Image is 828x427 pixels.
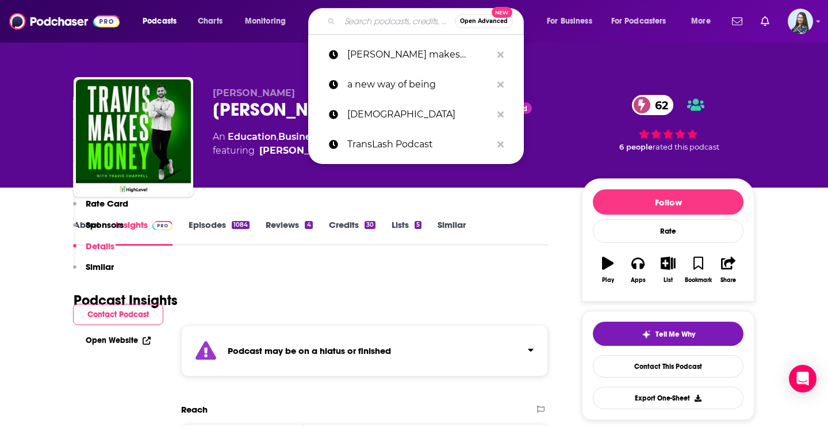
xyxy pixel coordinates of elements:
a: a new way of being [308,70,524,100]
a: Education [228,131,277,142]
div: Rate [593,219,743,243]
a: Open Website [86,335,151,345]
a: Contact This Podcast [593,355,743,378]
p: Similar [86,261,114,272]
button: open menu [539,12,607,30]
button: Details [73,241,114,262]
div: Apps [631,277,646,284]
div: Share [720,277,736,284]
a: 62 [632,95,674,115]
button: Play [593,249,623,291]
button: Similar [73,261,114,283]
p: a new way of being [347,70,492,100]
div: 1084 [232,221,250,229]
span: New [492,7,512,18]
button: Show profile menu [788,9,813,34]
a: Show notifications dropdown [727,12,747,31]
p: Sponsors [86,219,124,230]
button: Open AdvancedNew [455,14,513,28]
span: Podcasts [143,13,177,29]
div: Search podcasts, credits, & more... [319,8,535,35]
button: Bookmark [683,249,713,291]
button: open menu [237,12,301,30]
a: Show notifications dropdown [756,12,774,31]
p: transgender [347,100,492,129]
span: 6 people [619,143,653,151]
span: Charts [198,13,223,29]
button: open menu [683,12,725,30]
input: Search podcasts, credits, & more... [340,12,455,30]
div: 30 [365,221,375,229]
a: [PERSON_NAME] makes money [308,40,524,70]
div: Open Intercom Messenger [789,365,816,392]
div: 62 6 peoplerated this podcast [582,87,754,159]
button: List [653,249,683,291]
button: Contact Podcast [73,304,163,325]
span: Monitoring [245,13,286,29]
button: open menu [604,12,683,30]
strong: Podcast may be on a hiatus or finished [228,345,391,356]
a: Credits30 [329,219,375,246]
a: Business [278,131,320,142]
button: open menu [135,12,191,30]
img: tell me why sparkle [642,330,651,339]
div: Play [602,277,614,284]
span: Open Advanced [460,18,508,24]
img: Travis Makes Money [76,79,191,195]
button: Export One-Sheet [593,387,743,409]
h2: Reach [181,404,208,415]
button: Sponsors [73,219,124,241]
button: Follow [593,189,743,215]
span: Logged in as brookefortierpr [788,9,813,34]
div: 4 [305,221,312,229]
span: featuring [213,144,451,158]
section: Click to expand status details [181,325,548,376]
button: Apps [623,249,653,291]
a: Similar [438,219,466,246]
span: 62 [643,95,674,115]
button: tell me why sparkleTell Me Why [593,322,743,346]
div: [PERSON_NAME] [259,144,342,158]
span: More [691,13,711,29]
div: Bookmark [685,277,712,284]
span: [PERSON_NAME] [213,87,295,98]
p: Details [86,241,114,251]
a: Lists5 [392,219,421,246]
img: Podchaser - Follow, Share and Rate Podcasts [9,10,120,32]
p: TransLash Podcast [347,129,492,159]
span: For Podcasters [611,13,666,29]
a: Reviews4 [266,219,312,246]
div: An podcast [213,130,451,158]
span: For Business [547,13,592,29]
span: Tell Me Why [655,330,695,339]
span: , [277,131,278,142]
p: travis makes money [347,40,492,70]
img: User Profile [788,9,813,34]
a: TransLash Podcast [308,129,524,159]
div: 5 [415,221,421,229]
span: rated this podcast [653,143,719,151]
button: Share [714,249,743,291]
a: [DEMOGRAPHIC_DATA] [308,100,524,129]
a: Charts [190,12,229,30]
div: List [664,277,673,284]
a: Episodes1084 [189,219,250,246]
